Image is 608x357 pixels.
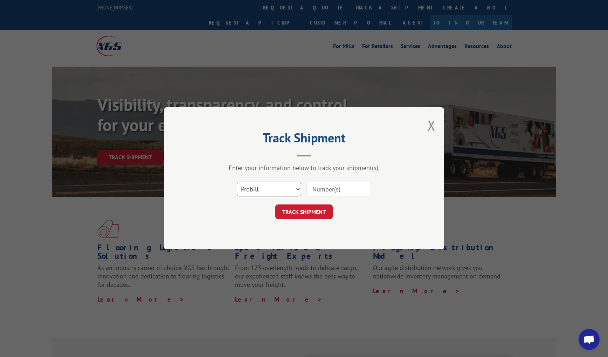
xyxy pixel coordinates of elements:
[275,205,333,220] button: TRACK SHIPMENT
[579,329,600,350] a: Open chat
[199,164,409,172] div: Enter your information below to track your shipment(s).
[306,182,371,197] input: Number(s)
[428,116,435,135] button: Close modal
[199,133,409,146] h2: Track Shipment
